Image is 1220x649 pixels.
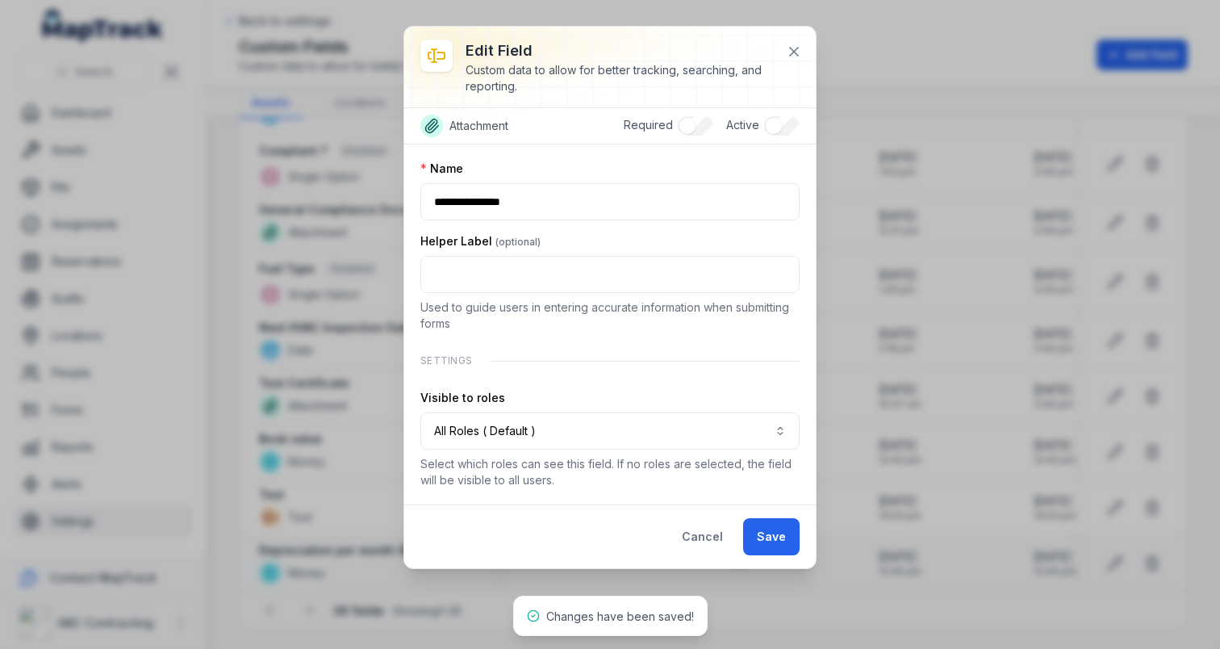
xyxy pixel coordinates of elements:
[420,412,800,450] button: All Roles ( Default )
[420,456,800,488] p: Select which roles can see this field. If no roles are selected, the field will be visible to all...
[420,183,800,220] input: :r6:-form-item-label
[420,345,800,377] div: Settings
[420,299,800,332] p: Used to guide users in entering accurate information when submitting forms
[624,118,673,132] span: Required
[743,518,800,555] button: Save
[420,390,505,406] label: Visible to roles
[420,256,800,293] input: :r7:-form-item-label
[420,161,463,177] label: Name
[546,609,694,623] span: Changes have been saved!
[420,233,541,249] label: Helper Label
[449,118,508,134] span: Attachment
[668,518,737,555] button: Cancel
[726,118,759,132] span: Active
[466,62,774,94] div: Custom data to allow for better tracking, searching, and reporting.
[466,40,774,62] h3: Edit field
